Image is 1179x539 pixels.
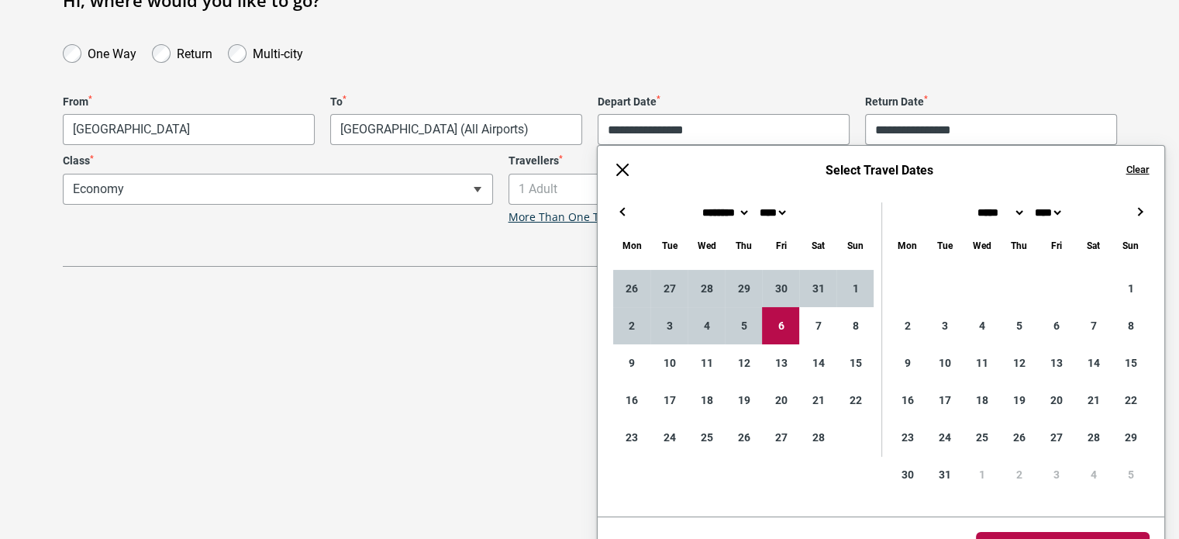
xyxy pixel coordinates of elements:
[1037,419,1074,456] div: 27
[1074,237,1112,254] div: Saturday
[688,382,725,419] div: 18
[1000,344,1037,382] div: 12
[799,237,836,254] div: Saturday
[888,382,926,419] div: 16
[1130,202,1149,221] button: →
[836,270,874,307] div: 1
[650,382,688,419] div: 17
[508,174,939,205] span: 1 Adult
[1000,307,1037,344] div: 5
[888,456,926,493] div: 30
[926,456,963,493] div: 31
[613,344,650,382] div: 9
[926,382,963,419] div: 17
[725,307,762,344] div: 5
[1112,307,1149,344] div: 8
[888,344,926,382] div: 9
[63,174,493,205] span: Economy
[688,307,725,344] div: 4
[762,270,799,307] div: 30
[88,43,136,61] label: One Way
[647,163,1110,178] h6: Select Travel Dates
[926,237,963,254] div: Tuesday
[1112,419,1149,456] div: 29
[613,382,650,419] div: 16
[688,237,725,254] div: Wednesday
[63,95,315,109] label: From
[1074,307,1112,344] div: 7
[1112,456,1149,493] div: 5
[725,344,762,382] div: 12
[650,307,688,344] div: 3
[1112,237,1149,254] div: Sunday
[799,307,836,344] div: 7
[1112,382,1149,419] div: 22
[330,114,582,145] span: Tokyo, Japan
[865,95,1117,109] label: Return Date
[1112,344,1149,382] div: 15
[1037,237,1074,254] div: Friday
[725,237,762,254] div: Thursday
[963,456,1000,493] div: 1
[963,307,1000,344] div: 4
[799,382,836,419] div: 21
[650,270,688,307] div: 27
[963,344,1000,382] div: 11
[926,307,963,344] div: 3
[725,270,762,307] div: 29
[509,174,938,204] span: 1 Adult
[963,419,1000,456] div: 25
[1074,344,1112,382] div: 14
[1074,456,1112,493] div: 4
[613,237,650,254] div: Monday
[63,114,315,145] span: Melbourne, Australia
[963,237,1000,254] div: Wednesday
[688,419,725,456] div: 25
[799,419,836,456] div: 28
[836,307,874,344] div: 8
[1074,419,1112,456] div: 28
[926,344,963,382] div: 10
[963,382,1000,419] div: 18
[613,307,650,344] div: 2
[836,382,874,419] div: 22
[799,270,836,307] div: 31
[1000,456,1037,493] div: 2
[331,115,581,144] span: Tokyo, Japan
[1037,307,1074,344] div: 6
[613,419,650,456] div: 23
[762,237,799,254] div: Friday
[836,237,874,254] div: Sunday
[725,382,762,419] div: 19
[888,307,926,344] div: 2
[1037,456,1074,493] div: 3
[613,202,632,221] button: ←
[1074,382,1112,419] div: 21
[63,154,493,168] label: Class
[836,344,874,382] div: 15
[64,174,492,204] span: Economy
[1000,419,1037,456] div: 26
[888,419,926,456] div: 23
[253,43,303,61] label: Multi-city
[1126,163,1149,177] button: Clear
[613,270,650,307] div: 26
[799,344,836,382] div: 14
[762,419,799,456] div: 27
[64,115,314,144] span: Melbourne, Australia
[762,344,799,382] div: 13
[330,95,582,109] label: To
[1000,237,1037,254] div: Thursday
[1037,382,1074,419] div: 20
[1037,344,1074,382] div: 13
[725,419,762,456] div: 26
[650,344,688,382] div: 10
[650,419,688,456] div: 24
[762,382,799,419] div: 20
[1000,382,1037,419] div: 19
[762,307,799,344] div: 6
[888,237,926,254] div: Monday
[1112,270,1149,307] div: 1
[926,419,963,456] div: 24
[177,43,212,61] label: Return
